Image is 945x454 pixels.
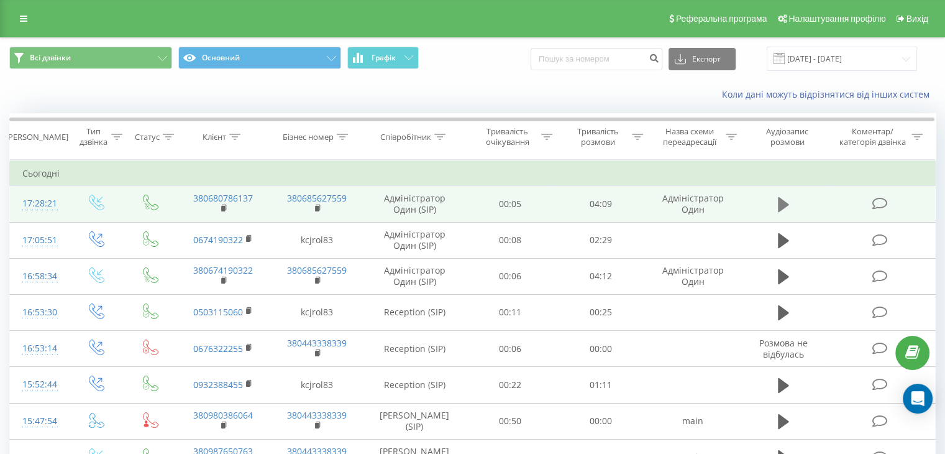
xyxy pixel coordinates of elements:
td: 02:29 [555,222,646,258]
td: [PERSON_NAME] (SIP) [364,403,465,439]
td: Адміністратор Один [646,258,739,294]
button: Всі дзвінки [9,47,172,69]
a: 380685627559 [287,264,347,276]
td: 00:11 [465,294,555,330]
button: Експорт [669,48,736,70]
div: Бізнес номер [283,132,334,142]
a: 0676322255 [193,343,243,354]
td: 04:12 [555,258,646,294]
span: Налаштування профілю [788,14,885,24]
a: 380680786137 [193,192,253,204]
div: Тривалість очікування [477,126,539,147]
a: 0932388455 [193,379,243,391]
td: Адміністратор Один (SIP) [364,222,465,258]
td: 01:11 [555,367,646,403]
div: Тип дзвінка [78,126,107,147]
td: 00:00 [555,331,646,367]
div: 16:53:30 [22,300,55,325]
span: Графік [372,53,396,62]
div: 15:47:54 [22,409,55,433]
input: Пошук за номером [531,48,662,70]
button: Графік [347,47,419,69]
div: 15:52:44 [22,373,55,397]
a: 380443338339 [287,409,347,421]
a: 0674190322 [193,234,243,246]
td: kcjrol83 [270,222,363,258]
td: Reception (SIP) [364,331,465,367]
div: Клієнт [203,132,226,142]
td: Адміністратор Один (SIP) [364,186,465,222]
td: kcjrol83 [270,367,363,403]
div: 17:05:51 [22,228,55,252]
div: Співробітник [380,132,431,142]
td: kcjrol83 [270,294,363,330]
td: 00:00 [555,403,646,439]
span: Всі дзвінки [30,53,71,63]
div: 16:58:34 [22,264,55,289]
div: Аудіозапис розмови [751,126,824,147]
td: Адміністратор Один (SIP) [364,258,465,294]
a: 380980386064 [193,409,253,421]
a: 380443338339 [287,337,347,349]
td: 00:06 [465,331,555,367]
button: Основний [178,47,341,69]
a: 0503115060 [193,306,243,318]
td: Сьогодні [10,161,936,186]
div: Тривалість розмови [567,126,629,147]
div: Коментар/категорія дзвінка [836,126,908,147]
a: 380674190322 [193,264,253,276]
td: 00:22 [465,367,555,403]
a: Коли дані можуть відрізнятися вiд інших систем [722,88,936,100]
td: 00:06 [465,258,555,294]
div: Open Intercom Messenger [903,384,933,414]
div: Назва схеми переадресації [657,126,723,147]
td: Reception (SIP) [364,367,465,403]
td: 00:08 [465,222,555,258]
td: Reception (SIP) [364,294,465,330]
div: 17:28:21 [22,192,55,216]
span: Вихід [906,14,928,24]
td: main [646,403,739,439]
td: 04:09 [555,186,646,222]
span: Реферальна програма [676,14,767,24]
span: Розмова не відбулась [759,337,808,360]
div: 16:53:14 [22,336,55,361]
div: Статус [135,132,160,142]
td: 00:25 [555,294,646,330]
td: 00:50 [465,403,555,439]
div: [PERSON_NAME] [6,132,68,142]
td: 00:05 [465,186,555,222]
a: 380685627559 [287,192,347,204]
td: Адміністратор Один [646,186,739,222]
